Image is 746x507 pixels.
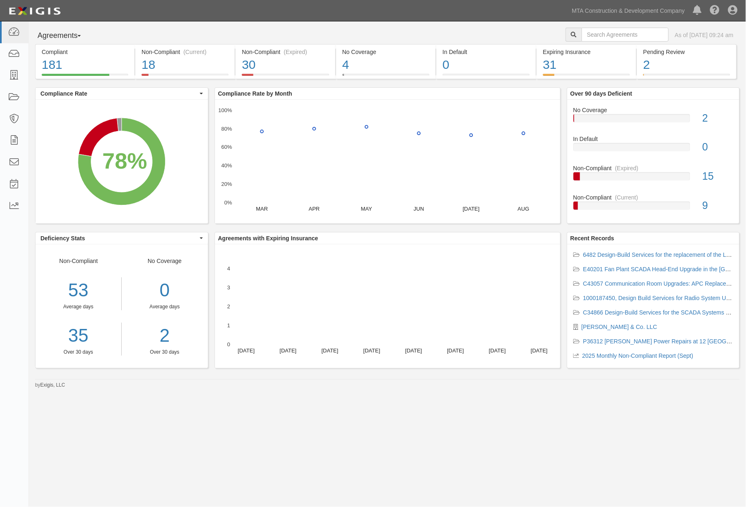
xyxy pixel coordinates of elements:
a: C43057 Communication Room Upgrades: APC Replacement. [583,280,741,287]
div: 0 [696,140,739,155]
input: Search Agreements [582,28,669,42]
a: Non-Compliant(Expired)15 [574,164,734,193]
a: In Default0 [437,74,536,80]
text: 4 [227,265,230,272]
text: [DATE] [405,347,422,354]
div: No Coverage [122,257,208,356]
div: (Expired) [615,164,639,172]
b: Agreements with Expiring Insurance [218,235,319,242]
a: Expiring Insurance31 [537,74,636,80]
text: [DATE] [489,347,506,354]
text: 20% [221,181,232,187]
text: 1 [227,322,230,329]
text: [DATE] [321,347,338,354]
div: 4 [342,56,430,74]
text: [DATE] [363,347,380,354]
b: Recent Records [571,235,615,242]
button: Agreements [35,28,97,44]
div: Average days [128,303,202,310]
text: 100% [218,107,232,113]
div: Non-Compliant (Expired) [242,48,329,56]
div: (Current) [615,193,638,202]
b: Over 90 days Deficient [571,90,633,97]
div: Average days [35,303,121,310]
img: logo-5460c22ac91f19d4615b14bd174203de0afe785f0fc80cf4dbbc73dc1793850b.png [6,4,63,19]
button: Compliance Rate [35,88,208,99]
a: 35 [35,323,121,349]
text: [DATE] [238,347,255,354]
div: Over 30 days [35,349,121,356]
a: In Default0 [574,135,734,164]
div: 2 [696,111,739,126]
i: Help Center - Complianz [710,6,720,16]
text: [DATE] [279,347,296,354]
small: by [35,382,65,389]
div: Over 30 days [128,349,202,356]
span: Compliance Rate [40,89,198,98]
text: [DATE] [447,347,464,354]
a: MTA Construction & Development Company [568,2,689,19]
text: AUG [517,206,529,212]
a: 2 [128,323,202,349]
text: 3 [227,284,230,291]
text: [DATE] [531,347,548,354]
div: 18 [142,56,229,74]
a: No Coverage2 [574,106,734,135]
a: [PERSON_NAME] & Co. LLC [582,324,658,330]
text: [DATE] [463,206,479,212]
div: In Default [443,48,530,56]
div: No Coverage [567,106,740,114]
text: APR [309,206,320,212]
text: 0% [224,200,232,206]
a: No Coverage4 [336,74,436,80]
a: Compliant181 [35,74,135,80]
div: 31 [543,56,630,74]
a: Non-Compliant(Current)18 [135,74,235,80]
div: As of [DATE] 09:24 am [675,31,734,39]
div: No Coverage [342,48,430,56]
div: 9 [696,198,739,213]
div: 0 [128,277,202,303]
div: Non-Compliant [567,193,740,202]
div: 53 [35,277,121,303]
text: 2 [227,303,230,310]
div: 0 [443,56,530,74]
div: Non-Compliant [35,257,122,356]
svg: A chart. [35,100,208,223]
a: 2025 Monthly Non-Compliant Report (Sept) [583,352,694,359]
svg: A chart. [215,244,560,368]
text: MAY [361,206,372,212]
a: Non-Compliant(Current)9 [574,193,734,216]
div: Non-Compliant [567,164,740,172]
text: 40% [221,162,232,169]
text: 0 [227,341,230,347]
a: Exigis, LLC [40,382,65,388]
div: Pending Review [643,48,730,56]
a: Non-Compliant(Expired)30 [236,74,335,80]
b: Compliance Rate by Month [218,90,293,97]
div: 181 [42,56,128,74]
text: 80% [221,126,232,132]
div: 78% [102,145,147,177]
button: Deficiency Stats [35,232,208,244]
div: 15 [696,169,739,184]
div: In Default [567,135,740,143]
div: Compliant [42,48,128,56]
div: (Expired) [284,48,307,56]
div: 2 [643,56,730,74]
text: MAR [256,206,268,212]
div: 30 [242,56,329,74]
text: JUN [413,206,424,212]
div: Expiring Insurance [543,48,630,56]
text: 60% [221,144,232,150]
svg: A chart. [215,100,560,223]
div: Non-Compliant (Current) [142,48,229,56]
a: Pending Review2 [637,74,737,80]
span: Deficiency Stats [40,234,198,242]
div: (Current) [184,48,207,56]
